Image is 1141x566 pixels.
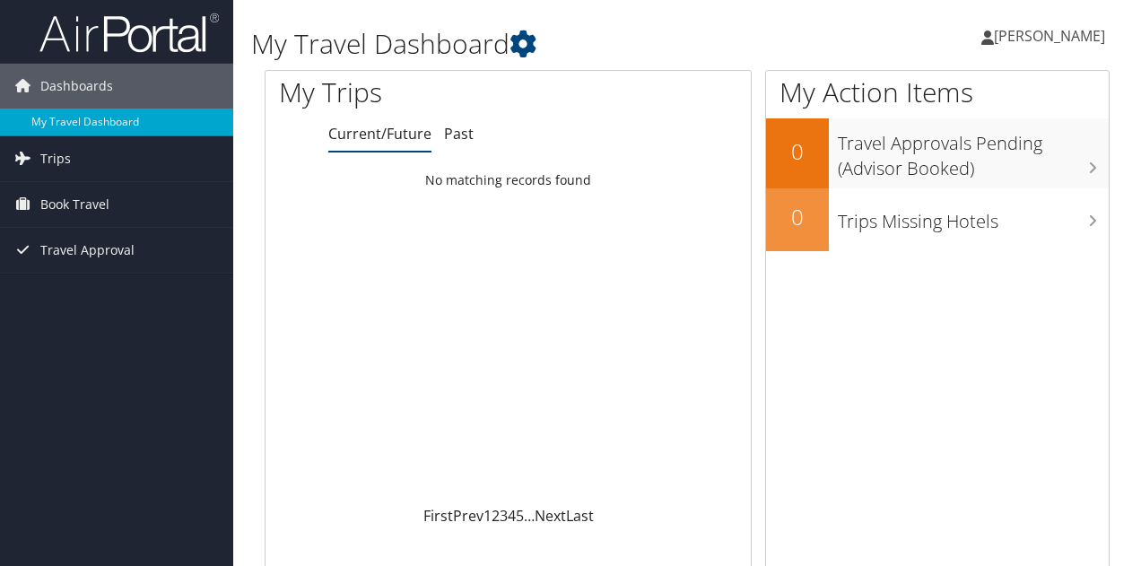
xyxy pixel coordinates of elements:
[516,506,524,526] a: 5
[251,25,832,63] h1: My Travel Dashboard
[492,506,500,526] a: 2
[766,136,829,167] h2: 0
[423,506,453,526] a: First
[981,9,1123,63] a: [PERSON_NAME]
[766,118,1109,187] a: 0Travel Approvals Pending (Advisor Booked)
[766,74,1109,111] h1: My Action Items
[483,506,492,526] a: 1
[994,26,1105,46] span: [PERSON_NAME]
[508,506,516,526] a: 4
[40,64,113,109] span: Dashboards
[40,182,109,227] span: Book Travel
[39,12,219,54] img: airportal-logo.png
[566,506,594,526] a: Last
[453,506,483,526] a: Prev
[328,124,431,144] a: Current/Future
[279,74,536,111] h1: My Trips
[838,200,1109,234] h3: Trips Missing Hotels
[766,188,1109,251] a: 0Trips Missing Hotels
[444,124,474,144] a: Past
[838,122,1109,181] h3: Travel Approvals Pending (Advisor Booked)
[524,506,535,526] span: …
[766,202,829,232] h2: 0
[535,506,566,526] a: Next
[40,136,71,181] span: Trips
[500,506,508,526] a: 3
[40,228,135,273] span: Travel Approval
[266,164,751,196] td: No matching records found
